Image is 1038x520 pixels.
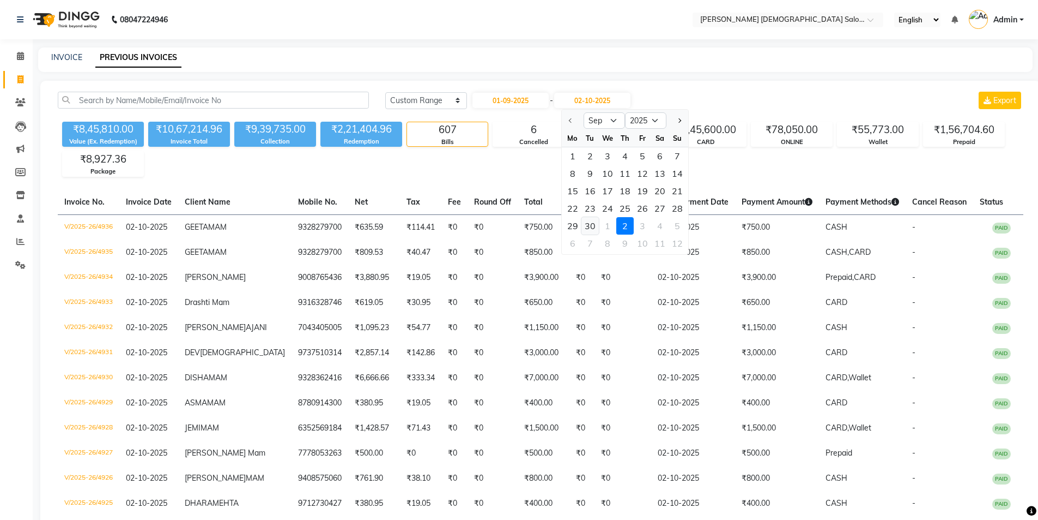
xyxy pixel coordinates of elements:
[992,398,1011,409] span: PAID
[441,240,468,265] td: ₹0
[735,214,819,240] td: ₹750.00
[912,272,915,282] span: -
[581,129,599,147] div: Tu
[400,366,441,391] td: ₹333.34
[669,182,686,200] div: 21
[62,137,144,146] div: Value (Ex. Redemption)
[120,4,168,35] b: 08047224946
[651,240,735,265] td: 02-10-2025
[634,235,651,252] div: 10
[735,315,819,340] td: ₹1,150.00
[651,147,669,165] div: Saturday, September 6, 2025
[58,290,119,315] td: V/2025-26/4933
[594,290,651,315] td: ₹0
[599,235,616,252] div: 8
[64,197,105,207] span: Invoice No.
[825,373,848,382] span: CARD,
[581,182,599,200] div: 16
[651,235,669,252] div: Saturday, October 11, 2025
[669,147,686,165] div: Sunday, September 7, 2025
[669,165,686,182] div: Sunday, September 14, 2025
[669,200,686,217] div: 28
[651,200,669,217] div: Saturday, September 27, 2025
[616,182,634,200] div: 18
[616,235,634,252] div: 9
[669,217,686,235] div: 5
[564,235,581,252] div: 6
[669,147,686,165] div: 7
[208,222,227,232] span: MAM
[292,366,348,391] td: 9328362416
[185,297,229,307] span: Drashti Mam
[735,340,819,366] td: ₹3,000.00
[924,122,1004,138] div: ₹1,56,704.60
[669,235,686,252] div: Sunday, October 12, 2025
[292,290,348,315] td: 9316328746
[569,391,594,416] td: ₹0
[58,366,119,391] td: V/2025-26/4930
[599,182,616,200] div: Wednesday, September 17, 2025
[669,217,686,235] div: Sunday, October 5, 2025
[569,340,594,366] td: ₹0
[292,391,348,416] td: 8780914300
[599,165,616,182] div: 10
[651,182,669,200] div: Saturday, September 20, 2025
[185,348,200,357] span: DEV
[993,14,1017,26] span: Admin
[651,416,735,441] td: 02-10-2025
[564,129,581,147] div: Mo
[468,366,518,391] td: ₹0
[616,235,634,252] div: Thursday, October 9, 2025
[581,217,599,235] div: Tuesday, September 30, 2025
[400,340,441,366] td: ₹142.86
[912,297,915,307] span: -
[651,340,735,366] td: 02-10-2025
[441,340,468,366] td: ₹0
[594,315,651,340] td: ₹0
[200,348,285,357] span: [DEMOGRAPHIC_DATA]
[569,265,594,290] td: ₹0
[837,122,918,138] div: ₹55,773.00
[979,92,1021,109] button: Export
[825,197,899,207] span: Payment Methods
[651,200,669,217] div: 27
[518,391,569,416] td: ₹400.00
[969,10,988,29] img: Admin
[292,340,348,366] td: 9737510314
[234,122,316,137] div: ₹9,39,735.00
[651,217,669,235] div: Saturday, October 4, 2025
[594,391,651,416] td: ₹0
[564,217,581,235] div: 29
[126,322,167,332] span: 02-10-2025
[992,323,1011,334] span: PAID
[126,247,167,257] span: 02-10-2025
[95,48,181,68] a: PREVIOUS INVOICES
[58,240,119,265] td: V/2025-26/4935
[599,182,616,200] div: 17
[400,416,441,441] td: ₹71.43
[185,398,207,408] span: ASMA
[735,416,819,441] td: ₹1,500.00
[126,348,167,357] span: 02-10-2025
[564,182,581,200] div: Monday, September 15, 2025
[912,322,915,332] span: -
[58,391,119,416] td: V/2025-26/4929
[599,200,616,217] div: 24
[209,373,227,382] span: MAM
[298,197,337,207] span: Mobile No.
[474,197,511,207] span: Round Off
[441,441,468,466] td: ₹0
[148,137,230,146] div: Invoice Total
[400,214,441,240] td: ₹114.41
[518,265,569,290] td: ₹3,900.00
[468,391,518,416] td: ₹0
[126,197,172,207] span: Invoice Date
[599,129,616,147] div: We
[992,273,1011,284] span: PAID
[581,200,599,217] div: 23
[616,200,634,217] div: Thursday, September 25, 2025
[581,147,599,165] div: Tuesday, September 2, 2025
[348,214,400,240] td: ₹635.59
[658,197,729,207] span: Last Payment Date
[569,290,594,315] td: ₹0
